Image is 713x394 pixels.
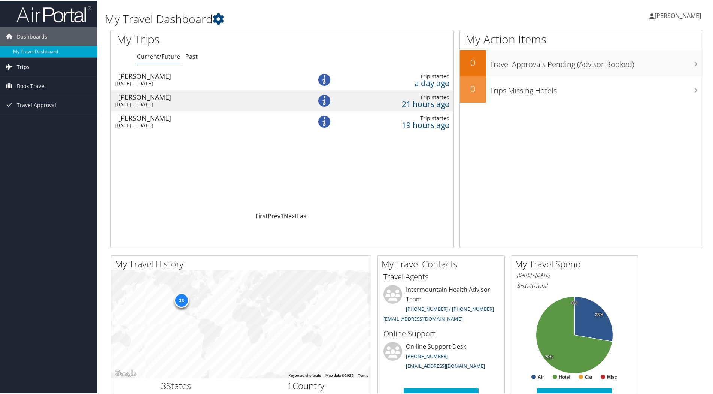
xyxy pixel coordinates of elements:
[406,362,485,369] a: [EMAIL_ADDRESS][DOMAIN_NAME]
[255,211,268,219] a: First
[383,315,462,321] a: [EMAIL_ADDRESS][DOMAIN_NAME]
[185,52,198,60] a: Past
[490,55,703,69] h3: Travel Approvals Pending (Advisor Booked)
[289,372,321,378] button: Keyboard shortcuts
[517,281,632,289] h6: Total
[17,95,56,114] span: Travel Approval
[115,121,296,128] div: [DATE] - [DATE]
[297,211,309,219] a: Last
[280,211,284,219] a: 1
[247,379,365,391] h2: Country
[105,10,507,26] h1: My Travel Dashboard
[460,76,703,102] a: 0Trips Missing Hotels
[406,305,494,312] a: [PHONE_NUMBER] / [PHONE_NUMBER]
[347,79,450,86] div: a day ago
[571,300,577,305] tspan: 0%
[115,257,371,270] h2: My Travel History
[318,94,330,106] img: alert-flat-solid-info.png
[118,72,300,79] div: [PERSON_NAME]
[460,49,703,76] a: 0Travel Approvals Pending (Advisor Booked)
[358,373,368,377] a: Terms (opens in new tab)
[347,121,450,128] div: 19 hours ago
[382,257,504,270] h2: My Travel Contacts
[174,292,189,307] div: 33
[287,379,292,391] span: 1
[490,81,703,95] h3: Trips Missing Hotels
[17,57,30,76] span: Trips
[347,100,450,107] div: 21 hours ago
[113,368,138,378] img: Google
[268,211,280,219] a: Prev
[117,379,236,391] h2: States
[116,31,305,46] h1: My Trips
[649,4,709,26] a: [PERSON_NAME]
[607,374,617,379] text: Misc
[347,72,450,79] div: Trip started
[161,379,166,391] span: 3
[325,373,354,377] span: Map data ©2025
[517,281,535,289] span: $5,040
[318,115,330,127] img: alert-flat-solid-info.png
[515,257,638,270] h2: My Travel Spend
[460,82,486,94] h2: 0
[380,341,503,372] li: On-line Support Desk
[347,114,450,121] div: Trip started
[284,211,297,219] a: Next
[383,271,499,281] h3: Travel Agents
[118,93,300,100] div: [PERSON_NAME]
[517,271,632,278] h6: [DATE] - [DATE]
[115,79,296,86] div: [DATE] - [DATE]
[383,328,499,338] h3: Online Support
[113,368,138,378] a: Open this area in Google Maps (opens a new window)
[380,284,503,324] li: Intermountain Health Advisor Team
[655,11,701,19] span: [PERSON_NAME]
[17,27,47,45] span: Dashboards
[460,55,486,68] h2: 0
[137,52,180,60] a: Current/Future
[585,374,592,379] text: Car
[559,374,570,379] text: Hotel
[595,312,603,316] tspan: 28%
[406,352,448,359] a: [PHONE_NUMBER]
[347,93,450,100] div: Trip started
[318,73,330,85] img: alert-flat-solid-info.png
[460,31,703,46] h1: My Action Items
[118,114,300,121] div: [PERSON_NAME]
[115,100,296,107] div: [DATE] - [DATE]
[16,5,91,22] img: airportal-logo.png
[17,76,46,95] span: Book Travel
[545,354,553,359] tspan: 72%
[538,374,544,379] text: Air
